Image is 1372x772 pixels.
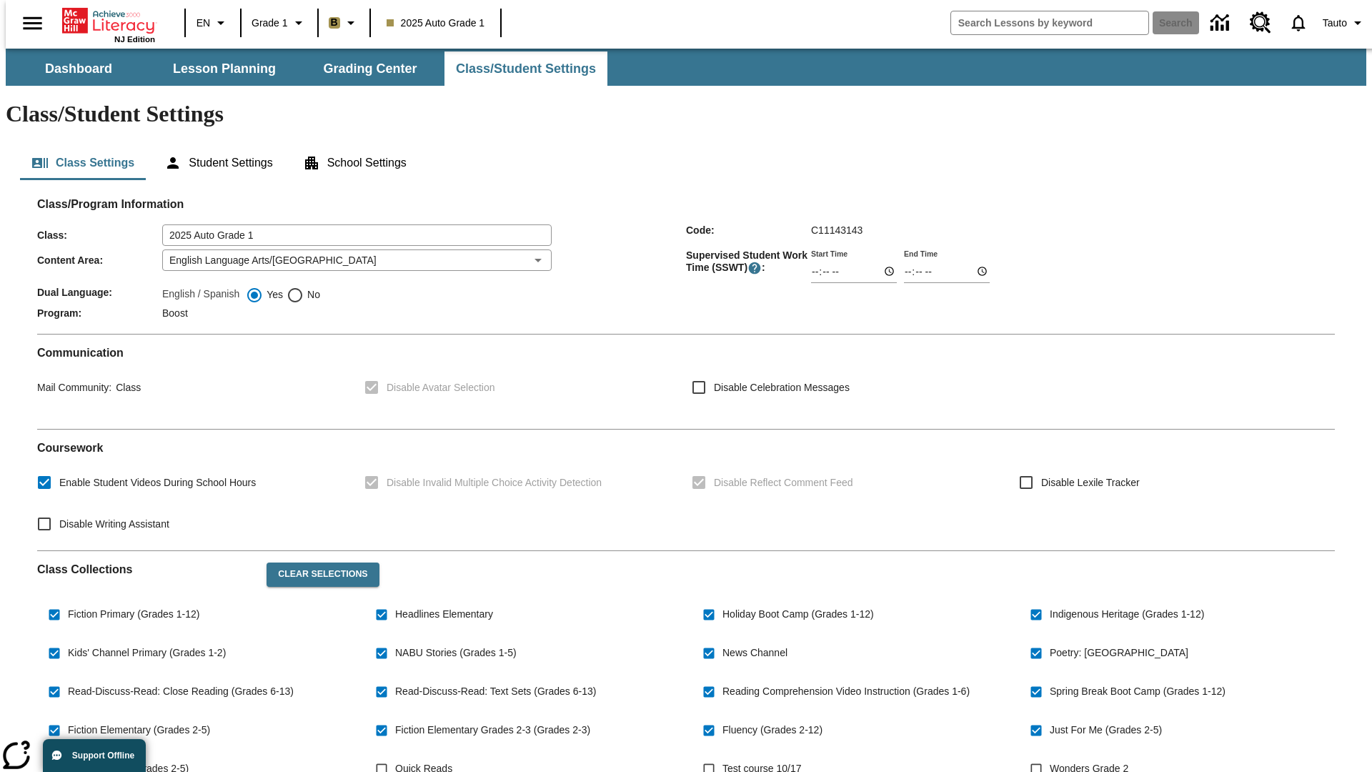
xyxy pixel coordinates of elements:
[37,441,1335,539] div: Coursework
[722,607,874,622] span: Holiday Boot Camp (Grades 1-12)
[190,10,236,36] button: Language: EN, Select a language
[37,229,162,241] span: Class :
[197,16,210,31] span: EN
[7,51,150,86] button: Dashboard
[387,475,602,490] span: Disable Invalid Multiple Choice Activity Detection
[37,563,255,576] h2: Class Collections
[686,224,811,236] span: Code :
[1041,475,1140,490] span: Disable Lexile Tracker
[1202,4,1241,43] a: Data Center
[68,607,199,622] span: Fiction Primary (Grades 1-12)
[162,224,552,246] input: Class
[6,51,609,86] div: SubNavbar
[246,10,313,36] button: Grade: Grade 1, Select a grade
[722,684,970,699] span: Reading Comprehension Video Instruction (Grades 1-6)
[37,441,1335,455] h2: Course work
[59,475,256,490] span: Enable Student Videos During School Hours
[20,146,1352,180] div: Class/Student Settings
[292,146,418,180] button: School Settings
[395,645,517,660] span: NABU Stories (Grades 1-5)
[45,61,112,77] span: Dashboard
[43,739,146,772] button: Support Offline
[686,249,811,275] span: Supervised Student Work Time (SSWT) :
[68,645,226,660] span: Kids' Channel Primary (Grades 1-2)
[111,382,141,393] span: Class
[37,346,1335,417] div: Communication
[395,723,590,738] span: Fiction Elementary Grades 2-3 (Grades 2-3)
[267,563,379,587] button: Clear Selections
[323,61,417,77] span: Grading Center
[387,380,495,395] span: Disable Avatar Selection
[162,307,188,319] span: Boost
[1317,10,1372,36] button: Profile/Settings
[252,16,288,31] span: Grade 1
[1050,645,1188,660] span: Poetry: [GEOGRAPHIC_DATA]
[6,49,1366,86] div: SubNavbar
[1280,4,1317,41] a: Notifications
[722,645,787,660] span: News Channel
[387,16,485,31] span: 2025 Auto Grade 1
[37,346,1335,360] h2: Communication
[162,287,239,304] label: English / Spanish
[68,684,294,699] span: Read-Discuss-Read: Close Reading (Grades 6-13)
[1050,684,1226,699] span: Spring Break Boot Camp (Grades 1-12)
[37,307,162,319] span: Program :
[331,14,338,31] span: B
[263,287,283,302] span: Yes
[1241,4,1280,42] a: Resource Center, Will open in new tab
[153,51,296,86] button: Lesson Planning
[1050,723,1162,738] span: Just For Me (Grades 2-5)
[299,51,442,86] button: Grading Center
[395,684,596,699] span: Read-Discuss-Read: Text Sets (Grades 6-13)
[68,723,210,738] span: Fiction Elementary (Grades 2-5)
[37,197,1335,211] h2: Class/Program Information
[304,287,320,302] span: No
[6,101,1366,127] h1: Class/Student Settings
[904,248,938,259] label: End Time
[811,248,847,259] label: Start Time
[173,61,276,77] span: Lesson Planning
[722,723,822,738] span: Fluency (Grades 2-12)
[153,146,284,180] button: Student Settings
[72,751,134,761] span: Support Offline
[395,607,493,622] span: Headlines Elementary
[20,146,146,180] button: Class Settings
[37,254,162,266] span: Content Area :
[59,517,169,532] span: Disable Writing Assistant
[114,35,155,44] span: NJ Edition
[714,380,850,395] span: Disable Celebration Messages
[444,51,607,86] button: Class/Student Settings
[951,11,1148,34] input: search field
[811,224,863,236] span: C11143143
[1050,607,1204,622] span: Indigenous Heritage (Grades 1-12)
[37,287,162,298] span: Dual Language :
[1323,16,1347,31] span: Tauto
[747,261,762,275] button: Supervised Student Work Time is the timeframe when students can take LevelSet and when lessons ar...
[323,10,365,36] button: Boost Class color is light brown. Change class color
[37,382,111,393] span: Mail Community :
[456,61,596,77] span: Class/Student Settings
[62,6,155,35] a: Home
[37,212,1335,322] div: Class/Program Information
[62,5,155,44] div: Home
[714,475,853,490] span: Disable Reflect Comment Feed
[11,2,54,44] button: Open side menu
[162,249,552,271] div: English Language Arts/[GEOGRAPHIC_DATA]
